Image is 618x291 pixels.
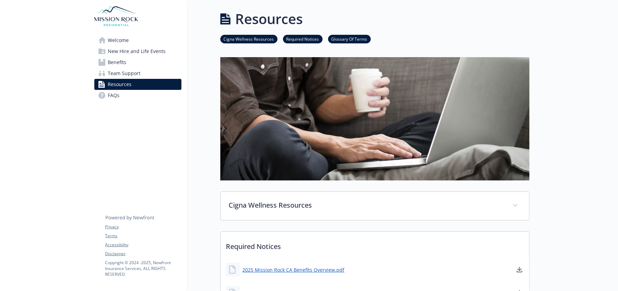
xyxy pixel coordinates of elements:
p: Copyright © 2024 - 2025 , Newfront Insurance Services, ALL RIGHTS RESERVED [105,260,181,277]
a: Glossary Of Terms [328,35,371,42]
a: Required Notices [283,35,323,42]
a: Resources [94,79,181,90]
img: resources page banner [220,57,530,180]
span: Team Support [108,68,141,79]
a: Accessibility [105,242,181,248]
a: Disclaimer [105,251,181,257]
h1: Resources [235,9,303,29]
a: Cigna Wellness Resources [220,35,277,42]
a: FAQs [94,90,181,101]
a: New Hire and Life Events [94,46,181,57]
a: Welcome [94,35,181,46]
a: Benefits [94,57,181,68]
p: Cigna Wellness Resources [229,200,504,210]
p: Required Notices [221,232,529,257]
span: New Hire and Life Events [108,46,166,57]
div: Cigna Wellness Resources [221,192,529,220]
a: Privacy [105,224,181,230]
a: Terms [105,233,181,239]
span: Benefits [108,57,127,68]
span: FAQs [108,90,120,101]
a: download document [515,266,524,274]
span: Welcome [108,35,129,46]
a: 2025 Mission Rock CA Benefits Overview.pdf [243,266,345,273]
span: Resources [108,79,132,90]
a: Team Support [94,68,181,79]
